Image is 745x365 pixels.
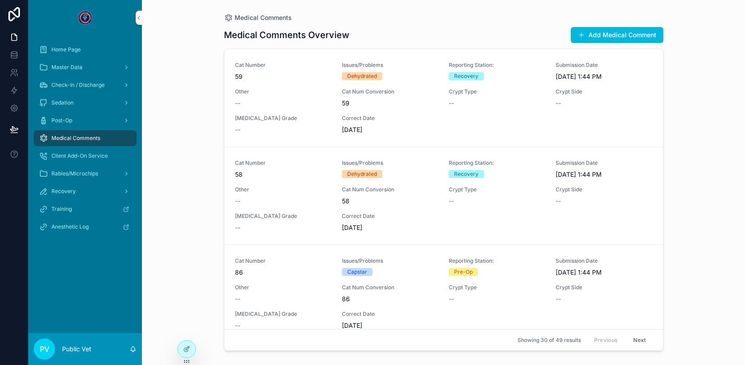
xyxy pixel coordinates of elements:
span: Crypt Type [449,186,545,193]
span: Correct Date [342,311,438,318]
span: Crypt Type [449,284,545,291]
span: Showing 30 of 49 results [518,337,581,344]
span: Medical Comments [51,135,100,142]
span: Anesthetic Log [51,223,89,230]
span: Medical Comments [235,13,292,22]
span: 58 [342,197,438,206]
span: -- [556,295,561,303]
span: Submission Date [556,159,652,167]
span: 86 [235,268,331,277]
span: Correct Date [342,213,438,220]
a: Medical Comments [224,13,292,22]
span: Other [235,186,331,193]
span: Reporting Station: [449,62,545,69]
span: Crypt Type [449,88,545,95]
span: Other [235,284,331,291]
span: Reporting Station: [449,257,545,264]
span: Cat Number [235,257,331,264]
a: Anesthetic Log [34,219,137,235]
a: Recovery [34,183,137,199]
span: -- [235,295,240,303]
span: [MEDICAL_DATA] Grade [235,115,331,122]
span: -- [235,321,240,330]
span: 86 [342,295,438,303]
span: -- [235,223,240,232]
span: 59 [342,99,438,108]
span: Master Data [51,64,82,71]
span: [DATE] [342,223,438,232]
span: Other [235,88,331,95]
span: -- [235,99,240,108]
a: Check-In / Discharge [34,77,137,93]
a: Cat Number86Issues/ProblemsCapstarReporting Station:Pre-OpSubmission Date[DATE] 1:44 PMOther--Cat... [224,245,663,343]
span: Reporting Station: [449,159,545,167]
span: Cat Num Conversion [342,284,438,291]
span: PV [40,344,49,354]
a: Training [34,201,137,217]
span: Crypt Side [556,88,652,95]
a: Medical Comments [34,130,137,146]
span: -- [449,197,454,206]
p: Public Vet [62,345,91,353]
span: 58 [235,170,331,179]
span: -- [449,295,454,303]
span: Submission Date [556,62,652,69]
span: Cat Num Conversion [342,88,438,95]
span: -- [449,99,454,108]
span: Training [51,206,72,213]
h1: Medical Comments Overview [224,29,349,41]
span: Home Page [51,46,81,53]
span: -- [556,197,561,206]
a: Cat Number58Issues/ProblemsDehydratedReporting Station:RecoverySubmission Date[DATE] 1:44 PMOther... [224,147,663,245]
span: Cat Number [235,159,331,167]
span: Check-In / Discharge [51,82,105,89]
img: App logo [78,11,92,25]
span: Crypt Side [556,284,652,291]
div: Dehydrated [347,170,377,178]
span: Cat Num Conversion [342,186,438,193]
span: [DATE] [342,125,438,134]
button: Add Medical Comment [571,27,663,43]
span: Issues/Problems [342,257,438,264]
a: Post-Op [34,113,137,128]
div: Pre-Op [454,268,473,276]
a: Client Add-On Service [34,148,137,164]
span: [DATE] [342,321,438,330]
span: Rabies/Microchips [51,170,98,177]
a: Rabies/Microchips [34,166,137,182]
div: Capstar [347,268,367,276]
div: scrollable content [28,35,142,246]
span: Crypt Side [556,186,652,193]
div: Dehydrated [347,72,377,80]
div: Recovery [454,72,478,80]
span: Sedation [51,99,74,106]
span: -- [556,99,561,108]
span: [DATE] 1:44 PM [556,170,652,179]
span: [DATE] 1:44 PM [556,268,652,277]
button: Next [627,333,652,347]
span: Cat Number [235,62,331,69]
span: Recovery [51,188,76,195]
span: 59 [235,72,331,81]
span: [DATE] 1:44 PM [556,72,652,81]
span: Issues/Problems [342,159,438,167]
a: Home Page [34,42,137,58]
a: Sedation [34,95,137,111]
span: -- [235,197,240,206]
a: Master Data [34,59,137,75]
span: Correct Date [342,115,438,122]
span: Post-Op [51,117,72,124]
div: Recovery [454,170,478,178]
span: [MEDICAL_DATA] Grade [235,213,331,220]
span: Submission Date [556,257,652,264]
span: Issues/Problems [342,62,438,69]
span: Client Add-On Service [51,152,108,159]
span: [MEDICAL_DATA] Grade [235,311,331,318]
span: -- [235,125,240,134]
a: Cat Number59Issues/ProblemsDehydratedReporting Station:RecoverySubmission Date[DATE] 1:44 PMOther... [224,49,663,147]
